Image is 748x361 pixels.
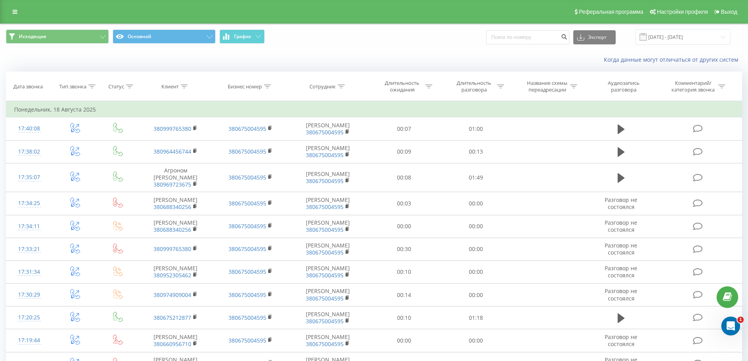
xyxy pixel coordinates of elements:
[14,144,44,159] div: 17:38:02
[737,317,744,323] span: 1
[161,83,179,90] div: Клиент
[306,151,344,159] a: 380675004595
[288,306,368,329] td: [PERSON_NAME]
[288,117,368,140] td: [PERSON_NAME]
[440,284,512,306] td: 00:00
[14,170,44,185] div: 17:35:07
[14,264,44,280] div: 17:31:34
[59,83,86,90] div: Тип звонка
[288,163,368,192] td: [PERSON_NAME]
[229,125,266,132] a: 380675004595
[288,329,368,352] td: [PERSON_NAME]
[306,128,344,136] a: 380675004595
[670,80,716,93] div: Комментарий/категория звонка
[440,260,512,283] td: 00:00
[228,83,262,90] div: Бизнес номер
[440,163,512,192] td: 01:49
[605,333,637,348] span: Разговор не состоялся
[154,203,191,211] a: 380688340256
[368,140,440,163] td: 00:09
[154,148,191,155] a: 380964456744
[19,33,46,40] span: Исходящие
[309,83,336,90] div: Сотрудник
[368,284,440,306] td: 00:14
[229,200,266,207] a: 380675004595
[306,271,344,279] a: 380675004595
[605,287,637,302] span: Разговор не состоялся
[229,222,266,230] a: 380675004595
[368,306,440,329] td: 00:10
[288,192,368,215] td: [PERSON_NAME]
[306,317,344,325] a: 380675004595
[138,260,213,283] td: [PERSON_NAME]
[605,219,637,233] span: Разговор не состоялся
[605,264,637,279] span: Разговор не состоялся
[288,260,368,283] td: [PERSON_NAME]
[108,83,124,90] div: Статус
[234,34,251,39] span: График
[526,80,568,93] div: Название схемы переадресации
[368,238,440,260] td: 00:30
[14,121,44,136] div: 17:40:08
[486,30,569,44] input: Поиск по номеру
[440,192,512,215] td: 00:00
[381,80,423,93] div: Длительность ожидания
[440,329,512,352] td: 00:00
[368,117,440,140] td: 00:07
[288,238,368,260] td: [PERSON_NAME]
[368,329,440,352] td: 00:00
[229,291,266,299] a: 380675004595
[579,9,643,15] span: Реферальная программа
[605,242,637,256] span: Разговор не состоялся
[154,340,191,348] a: 380660956710
[154,245,191,253] a: 380999765380
[721,317,740,335] iframe: Intercom live chat
[138,163,213,192] td: Агроном [PERSON_NAME]
[154,314,191,321] a: 380675212877
[657,9,708,15] span: Настройки профиля
[368,192,440,215] td: 00:03
[306,226,344,233] a: 380675004595
[138,215,213,238] td: [PERSON_NAME]
[219,29,265,44] button: График
[229,148,266,155] a: 380675004595
[6,29,109,44] button: Исходящие
[229,337,266,344] a: 380675004595
[229,314,266,321] a: 380675004595
[154,181,191,188] a: 380969723675
[306,203,344,211] a: 380675004595
[14,219,44,234] div: 17:34:11
[440,117,512,140] td: 01:00
[138,192,213,215] td: [PERSON_NAME]
[14,242,44,257] div: 17:33:21
[368,163,440,192] td: 00:08
[306,340,344,348] a: 380675004595
[368,215,440,238] td: 00:00
[288,215,368,238] td: [PERSON_NAME]
[368,260,440,283] td: 00:10
[440,140,512,163] td: 00:13
[604,56,742,63] a: Когда данные могут отличаться от других систем
[440,238,512,260] td: 00:00
[154,125,191,132] a: 380999765380
[229,268,266,275] a: 380675004595
[14,287,44,302] div: 17:30:29
[229,174,266,181] a: 380675004595
[598,80,649,93] div: Аудиозапись разговора
[14,333,44,348] div: 17:19:44
[288,284,368,306] td: [PERSON_NAME]
[440,215,512,238] td: 00:00
[154,271,191,279] a: 380952305462
[138,329,213,352] td: [PERSON_NAME]
[573,30,616,44] button: Экспорт
[6,102,742,117] td: Понедельник, 18 Августа 2025
[14,196,44,211] div: 17:34:25
[154,291,191,299] a: 380974909004
[288,140,368,163] td: [PERSON_NAME]
[306,177,344,185] a: 380675004595
[229,245,266,253] a: 380675004595
[13,83,43,90] div: Дата звонка
[306,295,344,302] a: 380675004595
[113,29,216,44] button: Основной
[14,310,44,325] div: 17:20:25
